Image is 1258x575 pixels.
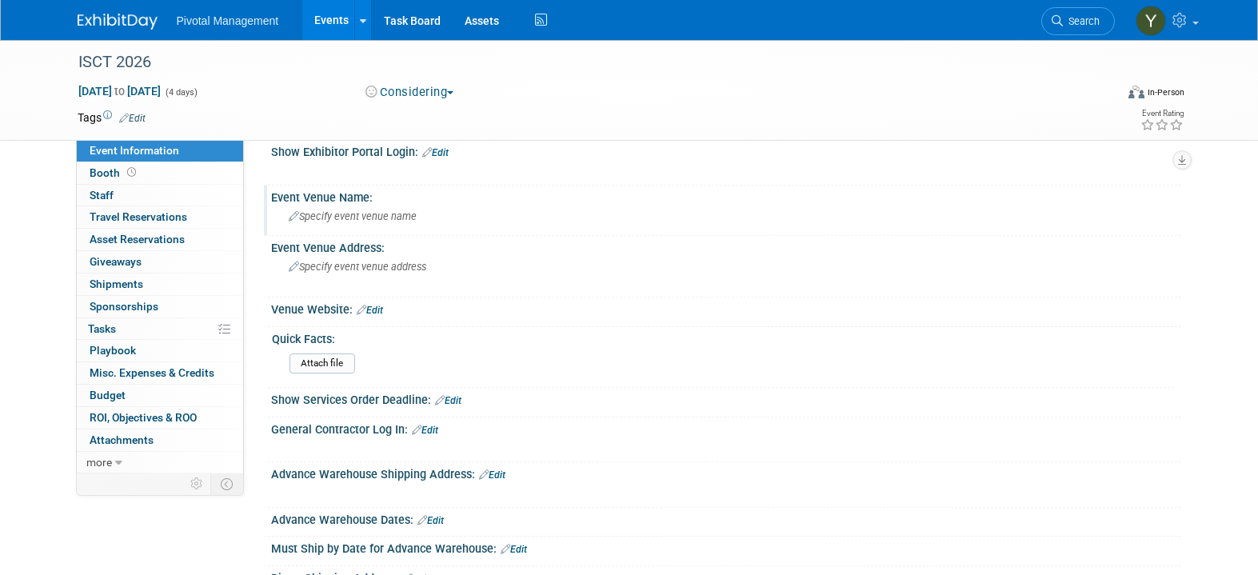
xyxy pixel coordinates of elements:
span: Staff [90,189,114,202]
a: Playbook [77,340,243,361]
a: Event Information [77,140,243,162]
a: Edit [422,147,449,158]
a: Shipments [77,274,243,295]
div: Advance Warehouse Shipping Address: [271,462,1181,483]
a: Search [1041,7,1115,35]
div: ISCT 2026 [73,48,1091,77]
div: Advance Warehouse Dates: [271,508,1181,529]
div: Event Format [1020,83,1185,107]
span: Giveaways [90,255,142,268]
div: Must Ship by Date for Advance Warehouse: [271,537,1181,557]
span: Playbook [90,344,136,357]
img: ExhibitDay [78,14,158,30]
td: Tags [78,110,146,126]
span: Event Information [90,144,179,157]
span: [DATE] [DATE] [78,84,162,98]
a: Edit [435,395,461,406]
a: Travel Reservations [77,206,243,228]
span: Shipments [90,278,143,290]
a: Edit [357,305,383,316]
a: more [77,452,243,473]
span: Tasks [88,322,116,335]
a: Edit [479,469,505,481]
div: Event Venue Name: [271,186,1181,206]
img: Format-Inperson.png [1128,86,1144,98]
div: Show Exhibitor Portal Login: [271,140,1181,161]
a: Booth [77,162,243,184]
td: Personalize Event Tab Strip [183,473,211,494]
div: Quick Facts: [272,327,1174,347]
div: Venue Website: [271,297,1181,318]
a: Edit [417,515,444,526]
span: Asset Reservations [90,233,185,246]
span: Sponsorships [90,300,158,313]
span: (4 days) [164,87,198,98]
span: Misc. Expenses & Credits [90,366,214,379]
div: Event Venue Address: [271,236,1181,256]
td: Toggle Event Tabs [210,473,243,494]
span: ROI, Objectives & ROO [90,411,197,424]
div: Show Services Order Deadline: [271,388,1181,409]
span: to [112,85,127,98]
a: Staff [77,185,243,206]
a: Edit [412,425,438,436]
span: more [86,456,112,469]
a: Giveaways [77,251,243,273]
a: Asset Reservations [77,229,243,250]
span: Booth [90,166,139,179]
a: Attachments [77,429,243,451]
div: General Contractor Log In: [271,417,1181,438]
div: Event Rating [1140,110,1184,118]
span: Booth not reserved yet [124,166,139,178]
span: Travel Reservations [90,210,187,223]
span: Pivotal Management [177,14,279,27]
span: Specify event venue address [289,261,426,273]
span: Search [1063,15,1100,27]
div: In-Person [1147,86,1184,98]
button: Considering [360,84,460,101]
img: Yen Wolf [1136,6,1166,36]
a: Edit [119,113,146,124]
a: Misc. Expenses & Credits [77,362,243,384]
a: Sponsorships [77,296,243,317]
span: Specify event venue name [289,210,417,222]
a: Edit [501,544,527,555]
span: Attachments [90,433,154,446]
a: Budget [77,385,243,406]
a: Tasks [77,318,243,340]
a: ROI, Objectives & ROO [77,407,243,429]
span: Budget [90,389,126,401]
